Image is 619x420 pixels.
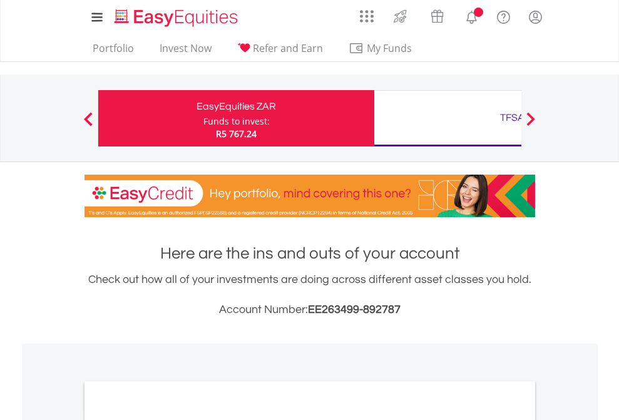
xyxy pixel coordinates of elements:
a: My Profile [519,3,551,31]
span: My Funds [349,40,431,56]
a: Refer and Earn [232,42,328,61]
span: Refer and Earn [253,41,323,55]
button: Next [518,118,543,131]
a: Portfolio [88,42,139,61]
h3: Account Number: [84,301,535,319]
div: EasyEquities ZAR [106,98,367,115]
button: Previous [76,118,101,131]
a: FAQ's and Support [488,3,519,28]
img: vouchers-v2.svg [427,6,448,26]
span: EE263499-892787 [308,304,401,315]
a: AppsGrid [352,3,382,23]
img: thrive-v2.svg [390,6,411,26]
img: EasyEquities_Logo.png [112,8,243,28]
div: Funds to invest: [203,115,270,128]
a: Notifications [456,3,488,28]
img: EasyCredit Promotion Banner [84,175,535,217]
span: R5 767.24 [216,128,257,140]
a: Invest Now [155,42,217,61]
h1: Here are the ins and outs of your account [84,242,535,265]
img: grid-menu-icon.svg [360,9,374,23]
a: Home page [110,3,243,28]
a: Vouchers [419,3,456,26]
div: Check out how all of your investments are doing across different asset classes you hold. [84,271,535,319]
